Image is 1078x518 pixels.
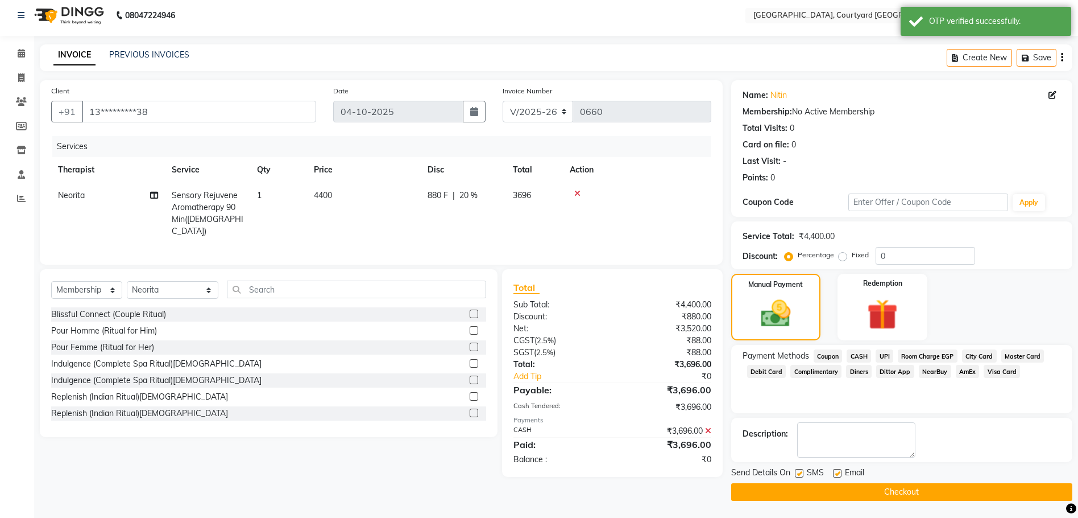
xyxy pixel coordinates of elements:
a: Nitin [770,89,787,101]
div: Net: [505,323,612,335]
div: Indulgence (Complete Spa Ritual)[DEMOGRAPHIC_DATA] [51,358,262,370]
span: AmEx [956,365,980,378]
div: ( ) [505,347,612,359]
span: CGST [513,335,534,346]
span: Payment Methods [743,350,809,362]
div: Blissful Connect (Couple Ritual) [51,309,166,320]
input: Enter Offer / Coupon Code [848,194,1007,211]
div: Payable: [505,383,612,397]
div: ( ) [505,335,612,347]
span: CASH [847,350,871,363]
th: Therapist [51,157,165,183]
th: Qty [250,157,307,183]
span: Send Details On [731,467,790,481]
div: Discount: [743,250,778,262]
div: Coupon Code [743,196,849,208]
label: Fixed [852,250,869,260]
input: Search [227,281,486,298]
label: Invoice Number [503,86,552,96]
div: ₹4,400.00 [799,231,835,242]
div: ₹3,520.00 [612,323,720,335]
div: Total Visits: [743,122,787,134]
div: - [783,155,786,167]
label: Redemption [863,278,902,289]
img: _gift.svg [857,295,907,334]
div: Sub Total: [505,299,612,311]
th: Price [307,157,421,183]
div: Membership: [743,106,792,118]
th: Service [165,157,250,183]
div: Payments [513,416,711,425]
div: Name: [743,89,768,101]
div: ₹3,696.00 [612,438,720,451]
div: ₹88.00 [612,335,720,347]
span: Sensory Rejuvene Aromatherapy 90 Min([DEMOGRAPHIC_DATA]) [172,190,243,236]
th: Total [506,157,563,183]
div: CASH [505,425,612,437]
span: | [453,190,455,202]
button: Checkout [731,483,1072,501]
div: Last Visit: [743,155,781,167]
span: City Card [962,350,997,363]
div: Points: [743,172,768,184]
label: Client [51,86,69,96]
span: Dittor App [876,365,914,378]
div: Total: [505,359,612,371]
span: Coupon [814,350,843,363]
span: NearBuy [919,365,951,378]
div: Description: [743,428,788,440]
span: 3696 [513,190,531,200]
div: ₹880.00 [612,311,720,323]
span: 880 F [428,190,448,202]
span: UPI [876,350,893,363]
span: Email [845,467,864,481]
div: ₹0 [630,371,719,383]
span: 4400 [314,190,332,200]
span: Master Card [1001,350,1044,363]
label: Manual Payment [748,279,803,290]
div: ₹3,696.00 [612,425,720,437]
div: Services [52,136,720,157]
div: Card on file: [743,139,789,151]
div: Pour Femme (Ritual for Her) [51,342,154,353]
button: Apply [1013,194,1045,211]
span: Total [513,282,540,294]
div: OTP verified successfully. [929,15,1063,27]
span: SMS [807,467,824,481]
div: ₹4,400.00 [612,299,720,311]
div: ₹3,696.00 [612,359,720,371]
div: Service Total: [743,231,794,242]
div: ₹3,696.00 [612,401,720,413]
span: Neorita [58,190,85,200]
span: 2.5% [536,348,553,357]
th: Action [563,157,711,183]
div: Replenish (Indian Ritual)[DEMOGRAPHIC_DATA] [51,391,228,403]
div: Cash Tendered: [505,401,612,413]
div: Discount: [505,311,612,323]
label: Percentage [798,250,834,260]
span: Diners [846,365,872,378]
div: Paid: [505,438,612,451]
span: 20 % [459,190,478,202]
button: Save [1017,49,1056,67]
button: Create New [947,49,1012,67]
span: Room Charge EGP [898,350,957,363]
button: +91 [51,101,83,122]
div: Balance : [505,454,612,466]
div: ₹88.00 [612,347,720,359]
img: _cash.svg [752,297,800,331]
div: Indulgence (Complete Spa Ritual)[DEMOGRAPHIC_DATA] [51,375,262,387]
div: 0 [770,172,775,184]
div: Pour Homme (Ritual for Him) [51,325,157,337]
div: Replenish (Indian Ritual)[DEMOGRAPHIC_DATA] [51,408,228,420]
input: Search by Name/Mobile/Email/Code [82,101,316,122]
th: Disc [421,157,506,183]
label: Date [333,86,349,96]
a: Add Tip [505,371,630,383]
div: ₹3,696.00 [612,383,720,397]
div: No Active Membership [743,106,1061,118]
span: Visa Card [984,365,1020,378]
span: SGST [513,347,534,357]
a: PREVIOUS INVOICES [109,50,189,60]
div: ₹0 [612,454,720,466]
